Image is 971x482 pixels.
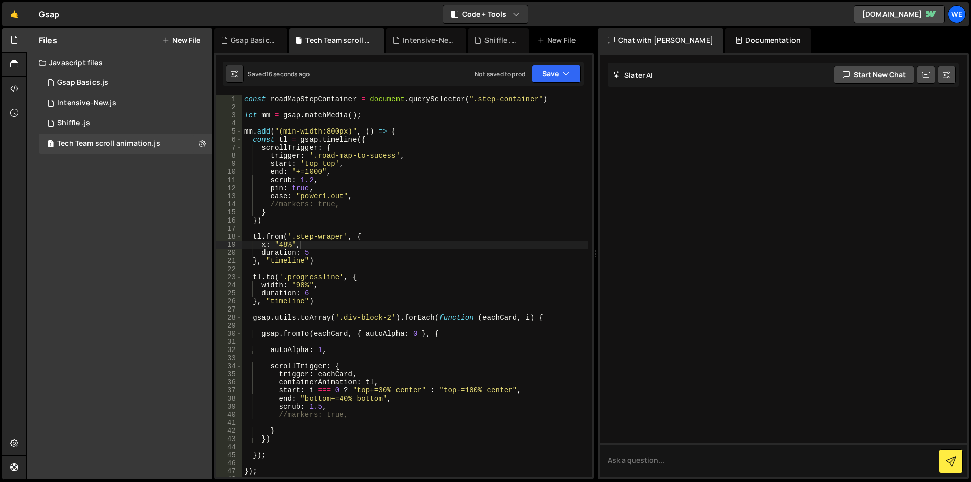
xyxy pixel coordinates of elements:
div: 6 [216,136,242,144]
div: 5 [216,127,242,136]
div: 40 [216,411,242,419]
div: 39 [216,403,242,411]
div: 38 [216,395,242,403]
button: Save [532,65,581,83]
div: 24 [216,281,242,289]
h2: Slater AI [613,70,653,80]
button: Start new chat [834,66,914,84]
a: [DOMAIN_NAME] [854,5,945,23]
a: we [948,5,966,23]
div: 1 [216,95,242,103]
div: 4 [216,119,242,127]
div: 37 [216,386,242,395]
div: 41 [216,419,242,427]
div: Gsap [39,8,60,20]
div: 30 [216,330,242,338]
div: 12 [216,184,242,192]
div: Tech Team scroll animation.js [57,139,160,148]
div: 43 [216,435,242,443]
div: 25 [216,289,242,297]
div: 32 [216,346,242,354]
div: 8 [216,152,242,160]
div: 13 [216,192,242,200]
div: 47 [216,467,242,475]
div: 14 [216,200,242,208]
div: 2 [216,103,242,111]
div: Javascript files [27,53,212,73]
div: 33 [216,354,242,362]
div: 20 [216,249,242,257]
div: 23 [216,273,242,281]
div: Gsap Basics.js [231,35,275,46]
div: 42 [216,427,242,435]
a: 🤙 [2,2,27,26]
div: Shiffle .js [57,119,90,128]
h2: Files [39,35,57,46]
div: 45 [216,451,242,459]
div: 18 [216,233,242,241]
div: 16 [216,216,242,225]
div: 16 seconds ago [266,70,310,78]
div: 19 [216,241,242,249]
div: 15 [216,208,242,216]
div: Chat with [PERSON_NAME] [598,28,723,53]
div: Shiffle .js [484,35,517,46]
div: 10 [216,168,242,176]
div: Intensive-New.js [403,35,454,46]
div: 7 [216,144,242,152]
div: 36 [216,378,242,386]
div: 3 [216,111,242,119]
div: Intensive-New.js [57,99,116,108]
button: Code + Tools [443,5,528,23]
div: 44 [216,443,242,451]
div: 31 [216,338,242,346]
div: 26 [216,297,242,305]
div: Not saved to prod [475,70,525,78]
div: 35 [216,370,242,378]
div: 17 [216,225,242,233]
div: Tech Team scroll animation.js [305,35,372,46]
div: 28 [216,314,242,322]
div: New File [537,35,580,46]
span: 1 [48,141,54,149]
div: Gsap Basics.js [57,78,108,87]
div: Documentation [725,28,811,53]
div: 11 [216,176,242,184]
div: 22 [216,265,242,273]
div: 29 [216,322,242,330]
div: 13509/45126.js [39,134,212,154]
div: 13509/33937.js [39,73,212,93]
button: New File [162,36,200,45]
div: Saved [248,70,310,78]
div: 13509/35843.js [39,93,212,113]
div: 21 [216,257,242,265]
div: 27 [216,305,242,314]
div: 34 [216,362,242,370]
div: 46 [216,459,242,467]
div: 13509/34691.js [39,113,212,134]
div: 9 [216,160,242,168]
